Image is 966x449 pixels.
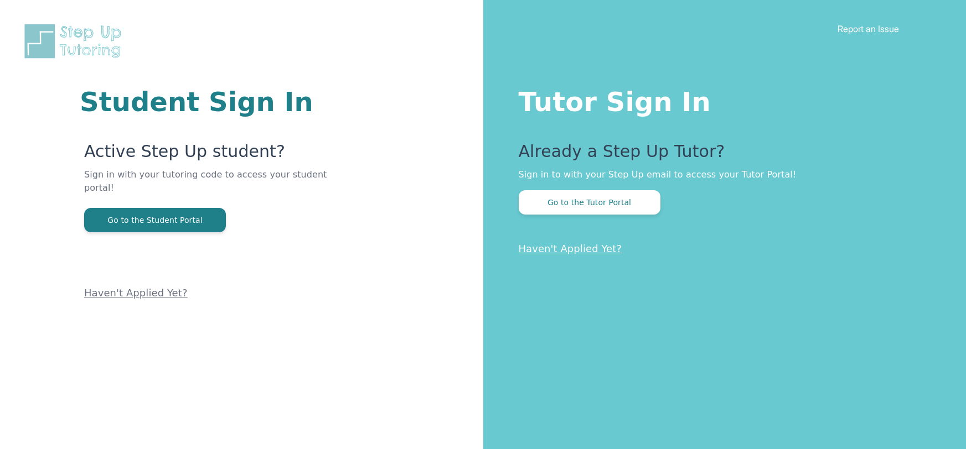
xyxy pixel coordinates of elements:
p: Sign in to with your Step Up email to access your Tutor Portal! [519,168,922,181]
a: Go to the Student Portal [84,215,226,225]
a: Report an Issue [838,23,899,34]
h1: Tutor Sign In [519,84,922,115]
a: Haven't Applied Yet? [84,287,188,299]
a: Go to the Tutor Portal [519,197,660,207]
a: Haven't Applied Yet? [519,243,622,254]
button: Go to the Tutor Portal [519,190,660,215]
p: Active Step Up student? [84,142,350,168]
p: Already a Step Up Tutor? [519,142,922,168]
img: Step Up Tutoring horizontal logo [22,22,128,60]
p: Sign in with your tutoring code to access your student portal! [84,168,350,208]
button: Go to the Student Portal [84,208,226,232]
h1: Student Sign In [80,88,350,115]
